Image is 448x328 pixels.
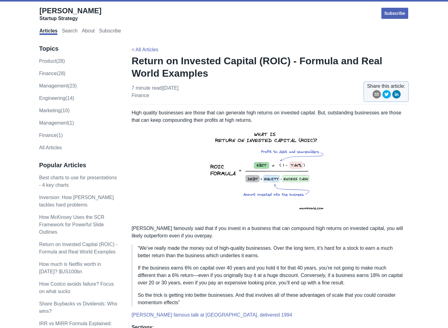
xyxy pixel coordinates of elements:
a: Articles [39,28,58,35]
h3: Topics [39,45,119,53]
p: [PERSON_NAME] famously said that if you invest in a business that can compound high returns on in... [131,225,409,240]
a: Best charts to use for presentations - 4 key charts [39,175,117,188]
img: return-on-invested-capital [202,124,338,220]
span: [PERSON_NAME] [39,6,102,15]
p: “We’ve really made the money out of high-quality businesses. Over the long term, it’s hard for a ... [138,245,404,259]
a: [PERSON_NAME]Startup Strategy [39,6,102,22]
a: Inversion: How [PERSON_NAME] tackles hard problems [39,195,114,207]
a: All Articles [39,145,62,150]
h1: Return on Invested Capital (ROIC) - Formula and Real World Examples [131,55,409,79]
a: Finance(1) [39,133,63,138]
a: < All Articles [131,47,158,52]
a: product(28) [39,58,65,64]
a: Subscribe [381,7,409,19]
p: So the trick is getting into better businesses. And that involves all of these advantages of scal... [138,292,404,306]
a: finance(28) [39,71,65,76]
div: Startup Strategy [39,15,102,22]
p: High quality businesses are those that can generate high returns on invested capital. But, outsta... [131,109,409,220]
a: management(23) [39,83,77,88]
a: Return on Invested Capital (ROIC) - Formula and Real World Examples [39,242,118,254]
p: 7 minute read | [DATE] [131,84,178,99]
a: How Costco avoids failure? Focus on what sucks [39,281,114,294]
a: Search [62,28,77,35]
a: How McKinsey Uses the SCR Framework for Powerful Slide Outlines [39,215,105,235]
button: linkedin [392,90,401,101]
button: email [372,90,381,101]
a: marketing(10) [39,108,70,113]
a: engineering(14) [39,96,74,101]
button: twitter [382,90,391,101]
a: Subscribe [99,28,121,35]
a: [PERSON_NAME] famous talk at [GEOGRAPHIC_DATA], delivered 1994 [131,312,292,317]
a: How much is Netflix worth in [DATE]? $US100bn [39,262,101,274]
a: About [82,28,95,35]
a: Share Buybacks vs Dividends: Who wins? [39,301,117,314]
a: finance [131,93,149,98]
p: If the business earns 6% on capital over 40 years and you hold it for that 40 years, you’re not g... [138,264,404,287]
span: Share this article: [367,83,405,90]
h3: Popular Articles [39,161,119,169]
a: Management(1) [39,120,74,126]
